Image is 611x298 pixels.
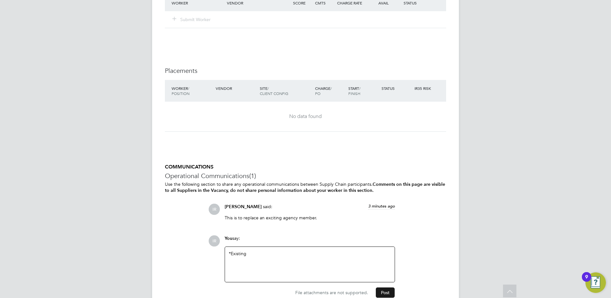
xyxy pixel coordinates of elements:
span: (1) [249,172,256,180]
h5: COMMUNICATIONS [165,164,446,170]
span: / Client Config [260,86,288,96]
span: 3 minutes ago [368,203,395,209]
span: / Position [172,86,189,96]
span: File attachments are not supported. [295,290,368,295]
div: *Existing [229,251,391,278]
span: [PERSON_NAME] [225,204,262,209]
div: 9 [585,277,588,285]
div: Status [380,82,413,94]
p: Use the following section to share any operational communications between Supply Chain participants. [165,181,446,193]
div: Charge [313,82,347,99]
span: You [225,236,232,241]
button: Open Resource Center, 9 new notifications [585,272,606,293]
h3: Operational Communications [165,172,446,180]
span: / Finish [348,86,360,96]
span: said: [263,204,272,209]
span: IR [209,235,220,247]
h3: Placements [165,67,446,75]
p: This is to replace an exciting agency member. [225,215,395,221]
div: Start [347,82,380,99]
div: Site [258,82,313,99]
div: say: [225,235,395,247]
span: IR [209,204,220,215]
b: Comments on this page are visible to all Suppliers in the Vacancy, do not share personal informat... [165,182,445,193]
div: IR35 Risk [413,82,435,94]
div: Worker [170,82,214,99]
div: No data found [171,113,440,120]
span: / PO [315,86,332,96]
button: Submit Worker [173,16,211,23]
button: Post [376,287,395,298]
div: Vendor [214,82,258,94]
